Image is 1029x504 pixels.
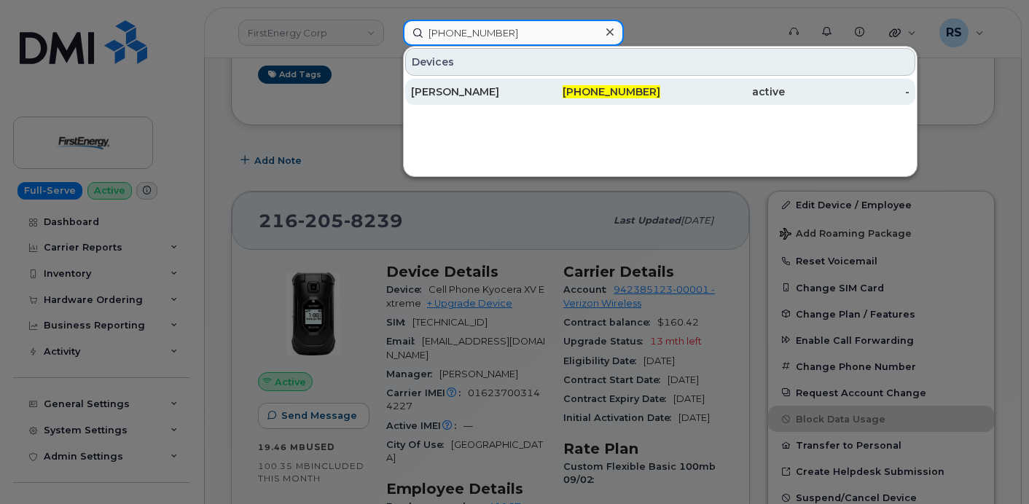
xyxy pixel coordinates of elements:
div: - [785,84,909,99]
iframe: Messenger Launcher [966,441,1018,493]
div: active [660,84,785,99]
input: Find something... [403,20,624,46]
a: [PERSON_NAME][PHONE_NUMBER]active- [405,79,915,105]
div: [PERSON_NAME] [411,84,536,99]
div: Devices [405,48,915,76]
span: [PHONE_NUMBER] [563,85,660,98]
